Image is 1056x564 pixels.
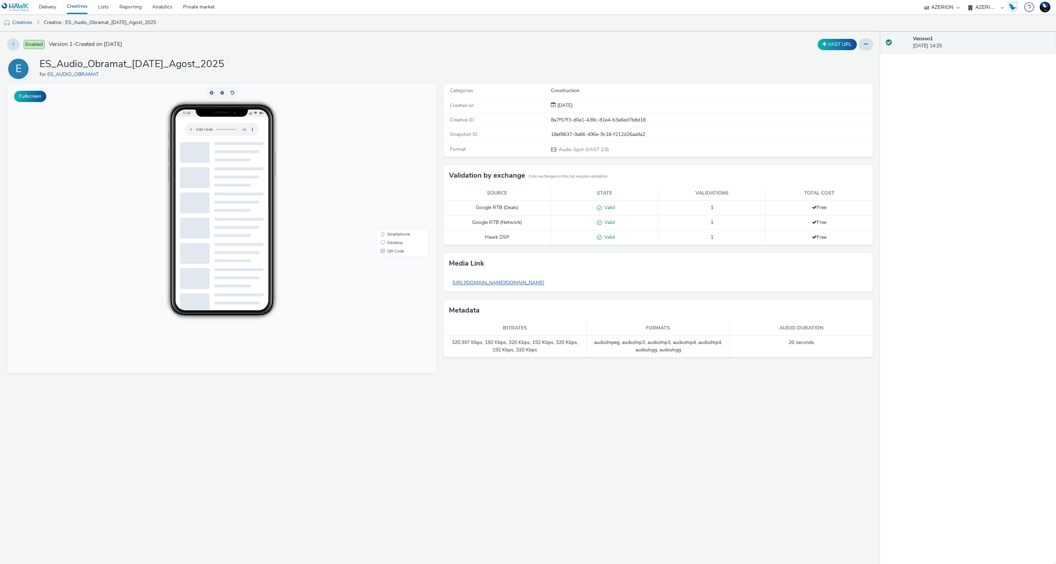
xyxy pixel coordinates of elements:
img: undefined Logo [2,3,29,12]
h3: Media link [449,258,484,269]
small: Only exchanges in this list require validation [529,174,607,179]
span: QR Code [380,165,397,170]
div: Construction [551,87,872,94]
div: Duplicate the creative as a VAST URL [816,39,859,50]
th: Validations [658,186,766,201]
th: State [551,186,658,201]
a: Hawk Academy [1007,1,1021,13]
span: 11:40 [176,27,184,31]
div: 18ef8637-9a66-496e-9c18-f212d26aa9a2 [551,131,872,138]
span: 1 [711,204,713,211]
span: 1 [711,234,713,241]
div: Creation 18 July 2025, 14:25 [556,102,573,109]
span: Desktop [380,157,396,161]
span: Valid [602,234,615,241]
button: Fullscreen [14,91,46,102]
span: 1 [711,219,713,226]
span: Format [450,146,466,153]
th: Source [444,186,551,201]
div: [DATE] 14:25 [913,35,1050,50]
th: Audio duration [730,321,873,336]
h1: ES_Audio_Obramat_[DATE]_Agost_2025 [40,58,224,71]
span: Enabled [24,40,45,49]
li: Smartphone [370,146,421,155]
span: Created on [450,102,474,109]
td: Google RTB (Deals) [444,201,551,215]
img: Support Hawk [1040,2,1050,12]
a: [URL][DOMAIN_NAME][DOMAIN_NAME] [449,276,548,290]
a: ES_AUDIO_OBRAMAT [47,71,101,78]
span: Categories [450,87,473,94]
img: audio [4,19,11,26]
span: for [40,71,47,78]
span: Valid [602,219,615,226]
li: Desktop [370,155,421,163]
h3: Validation by exchange [449,170,525,181]
span: Valid [602,204,615,211]
td: 20 seconds [730,336,873,357]
span: Smartphone [380,148,403,153]
div: 8a7f57f3-d0e1-438c-81e4-b3a6ed7b8d18 [551,117,872,124]
th: Formats [587,321,730,336]
td: Hawk DSP [444,230,551,245]
span: Version 1 - Created on [DATE] [49,40,122,48]
td: Google RTB (Network) [444,215,551,230]
span: [DATE] [556,102,573,109]
th: Total cost [766,186,873,201]
td: audio/mpeg, audio/mp3, audio/mp3, audio/mp4, audio/mp4, audio/ogg, audio/ogg [587,336,730,357]
a: E [7,65,32,72]
td: 320.397 Kbps, 192 Kbps, 320 Kbps, 192 Kbps, 320 Kbps, 192 Kbps, 320 Kbps [444,336,587,357]
strong: Version 1 [913,35,933,42]
span: Creative ID [450,117,474,123]
img: Hawk Academy [1007,1,1018,13]
a: Creative : ES_Audio_Obramat_[DATE]_Agost_2025 [40,14,160,31]
span: Free [812,219,826,226]
span: Free [812,234,826,241]
button: VAST URL [818,39,857,50]
span: Snapshot ID [450,131,477,138]
th: Bitrates [444,321,587,336]
span: Audio Spot (VAST 2.0) [558,146,609,153]
li: QR Code [370,163,421,172]
h3: Metadata [449,305,480,316]
span: Free [812,204,826,211]
div: E [16,59,22,79]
